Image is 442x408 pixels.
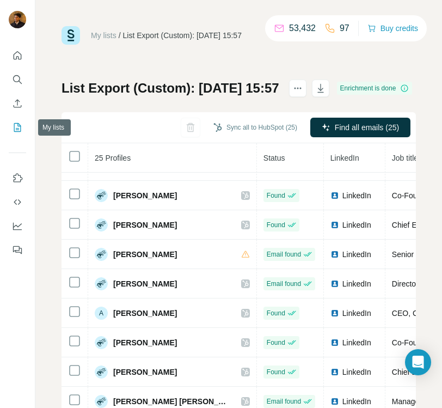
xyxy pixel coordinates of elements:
[62,80,279,97] h1: List Export (Custom): [DATE] 15:57
[342,367,371,377] span: LinkedIn
[113,367,177,377] span: [PERSON_NAME]
[263,154,285,162] span: Status
[95,277,108,290] img: Avatar
[335,122,399,133] span: Find all emails (25)
[9,192,26,212] button: Use Surfe API
[206,119,305,136] button: Sync all to HubSpot (25)
[267,367,285,377] span: Found
[330,368,339,376] img: LinkedIn logo
[342,337,371,348] span: LinkedIn
[330,338,339,347] img: LinkedIn logo
[342,249,371,260] span: LinkedIn
[62,26,80,45] img: Surfe Logo
[113,396,230,407] span: [PERSON_NAME] [PERSON_NAME]
[342,308,371,319] span: LinkedIn
[113,220,177,230] span: [PERSON_NAME]
[267,308,285,318] span: Found
[267,220,285,230] span: Found
[342,190,371,201] span: LinkedIn
[95,154,131,162] span: 25 Profiles
[330,397,339,406] img: LinkedIn logo
[267,338,285,348] span: Found
[9,46,26,65] button: Quick start
[342,220,371,230] span: LinkedIn
[289,80,306,97] button: actions
[367,21,418,36] button: Buy credits
[342,278,371,289] span: LinkedIn
[95,336,108,349] img: Avatar
[113,190,177,201] span: [PERSON_NAME]
[113,308,177,319] span: [PERSON_NAME]
[267,249,301,259] span: Email found
[330,279,339,288] img: LinkedIn logo
[9,216,26,236] button: Dashboard
[9,240,26,260] button: Feedback
[95,395,108,408] img: Avatar
[405,349,431,375] div: Open Intercom Messenger
[113,337,177,348] span: [PERSON_NAME]
[113,249,177,260] span: [PERSON_NAME]
[95,307,108,320] div: A
[267,191,285,200] span: Found
[9,70,26,89] button: Search
[342,396,371,407] span: LinkedIn
[95,218,108,232] img: Avatar
[330,191,339,200] img: LinkedIn logo
[337,82,413,95] div: Enrichment is done
[9,118,26,137] button: My lists
[330,154,359,162] span: LinkedIn
[9,11,26,28] img: Avatar
[267,397,301,406] span: Email found
[91,31,116,40] a: My lists
[119,30,121,41] li: /
[95,248,108,261] img: Avatar
[340,22,349,35] p: 97
[95,189,108,202] img: Avatar
[330,221,339,229] img: LinkedIn logo
[95,366,108,379] img: Avatar
[9,168,26,188] button: Use Surfe on LinkedIn
[113,278,177,289] span: [PERSON_NAME]
[267,279,301,289] span: Email found
[330,250,339,259] img: LinkedIn logo
[9,94,26,113] button: Enrich CSV
[392,154,418,162] span: Job title
[310,118,410,137] button: Find all emails (25)
[123,30,242,41] div: List Export (Custom): [DATE] 15:57
[330,309,339,318] img: LinkedIn logo
[289,22,316,35] p: 53,432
